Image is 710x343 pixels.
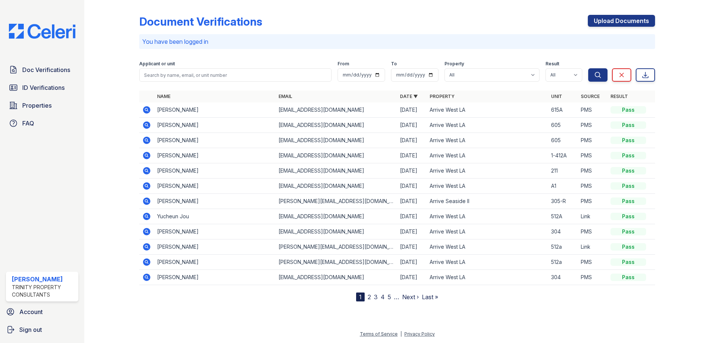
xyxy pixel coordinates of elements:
[276,133,397,148] td: [EMAIL_ADDRESS][DOMAIN_NAME]
[139,15,262,28] div: Document Verifications
[6,116,78,131] a: FAQ
[276,194,397,209] td: [PERSON_NAME][EMAIL_ADDRESS][DOMAIN_NAME]
[154,270,276,285] td: [PERSON_NAME]
[139,68,332,82] input: Search by name, email, or unit number
[551,94,562,99] a: Unit
[548,179,578,194] td: A1
[578,255,608,270] td: PMS
[142,37,652,46] p: You have been logged in
[400,331,402,337] div: |
[427,224,548,239] td: Arrive West LA
[388,293,391,301] a: 5
[3,24,81,39] img: CE_Logo_Blue-a8612792a0a2168367f1c8372b55b34899dd931a85d93a1a3d3e32e68fde9ad4.png
[581,94,600,99] a: Source
[12,284,75,298] div: Trinity Property Consultants
[427,163,548,179] td: Arrive West LA
[610,258,646,266] div: Pass
[548,209,578,224] td: 512A
[368,293,371,301] a: 2
[381,293,385,301] a: 4
[427,209,548,224] td: Arrive West LA
[397,239,427,255] td: [DATE]
[610,182,646,190] div: Pass
[154,255,276,270] td: [PERSON_NAME]
[154,209,276,224] td: Yucheun Jou
[610,94,628,99] a: Result
[578,163,608,179] td: PMS
[154,179,276,194] td: [PERSON_NAME]
[548,255,578,270] td: 512a
[444,61,464,67] label: Property
[6,62,78,77] a: Doc Verifications
[427,270,548,285] td: Arrive West LA
[578,194,608,209] td: PMS
[276,209,397,224] td: [EMAIL_ADDRESS][DOMAIN_NAME]
[427,179,548,194] td: Arrive West LA
[578,179,608,194] td: PMS
[404,331,435,337] a: Privacy Policy
[397,133,427,148] td: [DATE]
[397,224,427,239] td: [DATE]
[19,325,42,334] span: Sign out
[154,102,276,118] td: [PERSON_NAME]
[276,224,397,239] td: [EMAIL_ADDRESS][DOMAIN_NAME]
[422,293,438,301] a: Last »
[610,213,646,220] div: Pass
[578,270,608,285] td: PMS
[427,118,548,133] td: Arrive West LA
[157,94,170,99] a: Name
[397,102,427,118] td: [DATE]
[154,163,276,179] td: [PERSON_NAME]
[427,102,548,118] td: Arrive West LA
[3,322,81,337] a: Sign out
[610,137,646,144] div: Pass
[548,239,578,255] td: 512a
[397,209,427,224] td: [DATE]
[427,148,548,163] td: Arrive West LA
[610,243,646,251] div: Pass
[610,197,646,205] div: Pass
[276,163,397,179] td: [EMAIL_ADDRESS][DOMAIN_NAME]
[154,224,276,239] td: [PERSON_NAME]
[276,102,397,118] td: [EMAIL_ADDRESS][DOMAIN_NAME]
[397,255,427,270] td: [DATE]
[610,121,646,129] div: Pass
[578,148,608,163] td: PMS
[402,293,419,301] a: Next ›
[578,118,608,133] td: PMS
[548,148,578,163] td: 1-412A
[276,118,397,133] td: [EMAIL_ADDRESS][DOMAIN_NAME]
[391,61,397,67] label: To
[588,15,655,27] a: Upload Documents
[154,133,276,148] td: [PERSON_NAME]
[394,293,399,301] span: …
[548,270,578,285] td: 304
[610,167,646,174] div: Pass
[548,163,578,179] td: 211
[427,255,548,270] td: Arrive West LA
[427,133,548,148] td: Arrive West LA
[610,106,646,114] div: Pass
[610,274,646,281] div: Pass
[400,94,418,99] a: Date ▼
[276,255,397,270] td: [PERSON_NAME][EMAIL_ADDRESS][DOMAIN_NAME]
[397,118,427,133] td: [DATE]
[154,239,276,255] td: [PERSON_NAME]
[397,163,427,179] td: [DATE]
[578,133,608,148] td: PMS
[19,307,43,316] span: Account
[397,270,427,285] td: [DATE]
[427,239,548,255] td: Arrive West LA
[427,194,548,209] td: Arrive Seaside II
[397,148,427,163] td: [DATE]
[276,239,397,255] td: [PERSON_NAME][EMAIL_ADDRESS][DOMAIN_NAME]
[22,119,34,128] span: FAQ
[338,61,349,67] label: From
[545,61,559,67] label: Result
[548,224,578,239] td: 304
[610,152,646,159] div: Pass
[578,224,608,239] td: PMS
[548,133,578,148] td: 605
[6,98,78,113] a: Properties
[154,194,276,209] td: [PERSON_NAME]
